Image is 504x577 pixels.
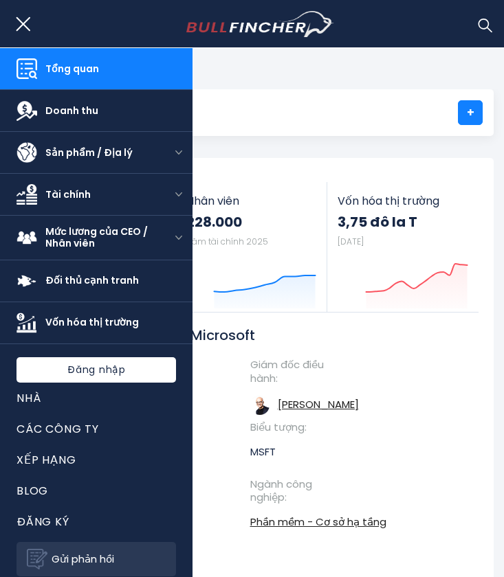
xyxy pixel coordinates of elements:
a: Nhân viên 228.000 Năm tài chính 2025 [176,182,327,312]
button: mở menu [165,191,193,198]
span: Mức lương của CEO / Nhân viên [45,226,149,249]
a: BLOG [17,475,176,506]
button: mở menu [165,234,193,241]
a: NHÀ [17,383,176,414]
img: biểu tượng bullfincher [186,11,334,37]
small: [DATE] [338,236,364,247]
span: Tổng quan [45,63,176,75]
a: ĐĂNG KÝ [17,506,176,537]
a: CÁC CÔNG TY [17,414,176,444]
strong: 3,75 đô la T [338,213,468,231]
button: mở menu [165,149,193,156]
span: Vốn hóa thị trường [45,317,176,328]
a: XẾP HẠNG [17,444,176,475]
span: Đối thủ cạnh tranh [45,275,176,286]
span: Sản phẩm / Địa lý [45,147,149,159]
span: Tài chính [45,189,149,201]
a: Đăng nhập [17,357,176,383]
a: Đi đến trang chủ [186,11,334,37]
span: Vốn hóa thị trường [338,194,468,207]
h1: Tổng quan về Tập đoàn Microsoft [24,326,459,344]
strong: 228.000 [186,213,316,231]
a: Gửi phản hồi [17,542,176,576]
span: Gửi phản hồi [52,553,166,565]
th: Biểu tượng: [250,420,326,440]
a: + [458,100,483,125]
a: giám đốc điều hành [278,397,359,411]
span: Doanh thu [45,105,176,117]
span: Nhân viên [186,194,316,207]
th: Giám đốc điều hành: [250,358,326,390]
img: satya-nadella.jpg [250,396,270,415]
a: Vốn hóa thị trường 3,75 đô la T [DATE] [327,182,479,312]
th: Ngành công nghiệp: [250,477,326,510]
td: MSFT [250,440,460,464]
a: Phần mềm - Cơ sở hạ tầng [250,514,386,529]
small: Năm tài chính 2025 [186,236,268,247]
